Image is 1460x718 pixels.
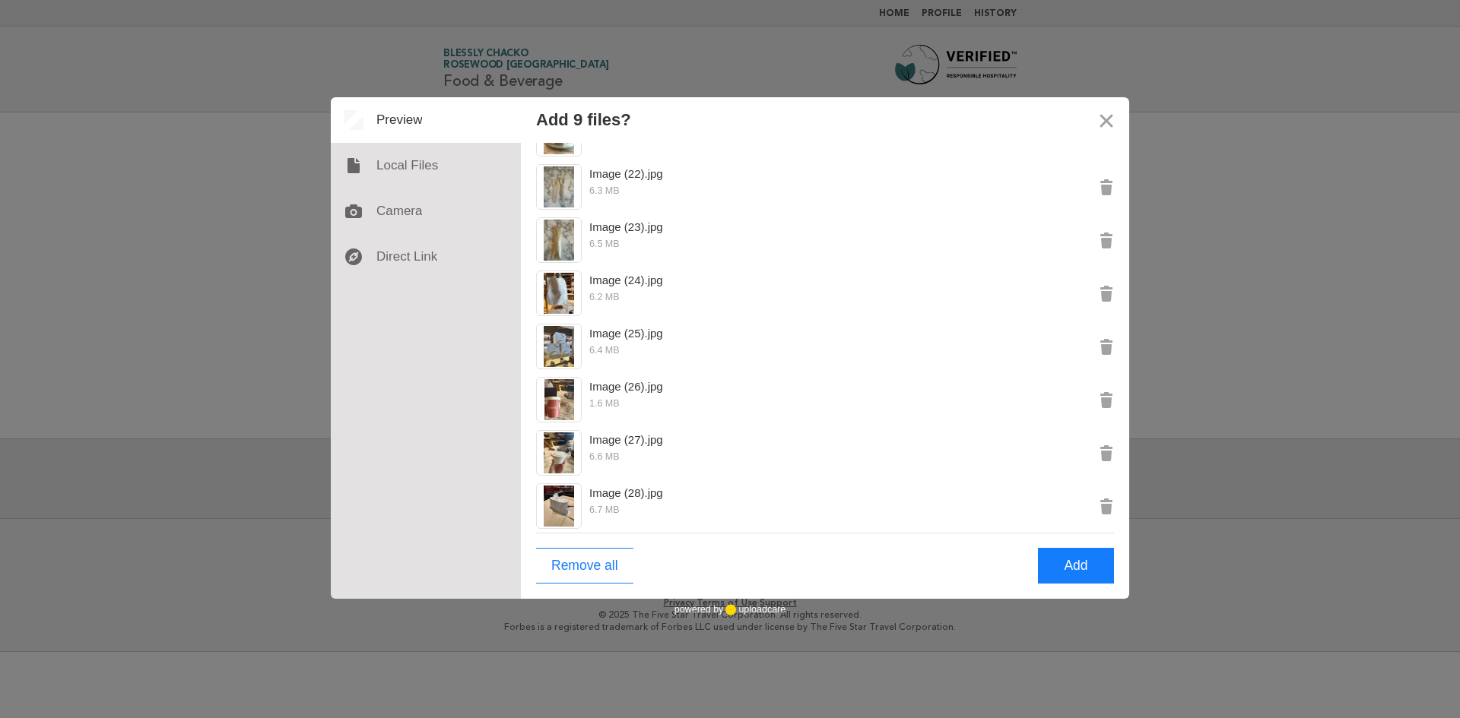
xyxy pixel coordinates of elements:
div: Preview Image (25).jpg [536,324,1084,369]
button: Remove all [536,548,633,584]
div: powered by [674,599,786,622]
img: Image (27).jpg [544,432,575,473]
button: Remove Image (26).jpg [1084,377,1129,422]
div: Image (27).jpg [589,430,855,449]
img: Image (23).jpg [544,220,575,261]
button: Remove Image (24).jpg [1084,270,1129,316]
div: Preview Image (22).jpg [536,164,1084,210]
a: uploadcare [723,604,786,615]
img: Image (24).jpg [544,273,575,314]
img: Image (22).jpg [544,166,575,207]
button: Add [1038,548,1114,584]
img: Image (25).jpg [544,326,575,367]
div: Camera [331,188,521,234]
div: Image (23).jpg [589,217,855,236]
div: Local Files [331,143,521,188]
div: Preview Image (24).jpg [536,270,1084,316]
img: Image (28).jpg [544,486,575,527]
div: Image (24).jpg [589,270,855,289]
div: 6.3 MB [536,183,1068,198]
div: Preview [331,97,521,143]
div: 6.7 MB [536,502,1068,517]
div: Preview Image (27).jpg [536,430,1084,476]
div: Preview Image (23).jpg [536,217,1084,263]
button: Remove Image (25).jpg [1084,324,1129,369]
button: Remove Image (27).jpg [1084,430,1129,476]
div: Image (25).jpg [589,324,855,343]
div: Preview Image (26).jpg [536,377,1084,422]
div: Image (26).jpg [589,377,855,396]
div: Add 9 files? [536,110,631,129]
div: 6.5 MB [536,236,1068,251]
div: Image (22).jpg [589,164,855,183]
div: 1.6 MB [536,396,1068,411]
div: 6.2 MB [536,289,1068,305]
button: Remove Image (22).jpg [1084,164,1129,210]
button: Close [1084,97,1129,143]
img: Image (26).jpg [544,379,574,420]
div: Direct Link [331,234,521,280]
div: Image (28).jpg [589,483,855,502]
div: 6.6 MB [536,449,1068,464]
div: Preview Image (28).jpg [536,483,1084,529]
button: Remove Image (23).jpg [1084,217,1129,263]
button: Remove Image (28).jpg [1084,483,1129,529]
div: 6.4 MB [536,343,1068,358]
